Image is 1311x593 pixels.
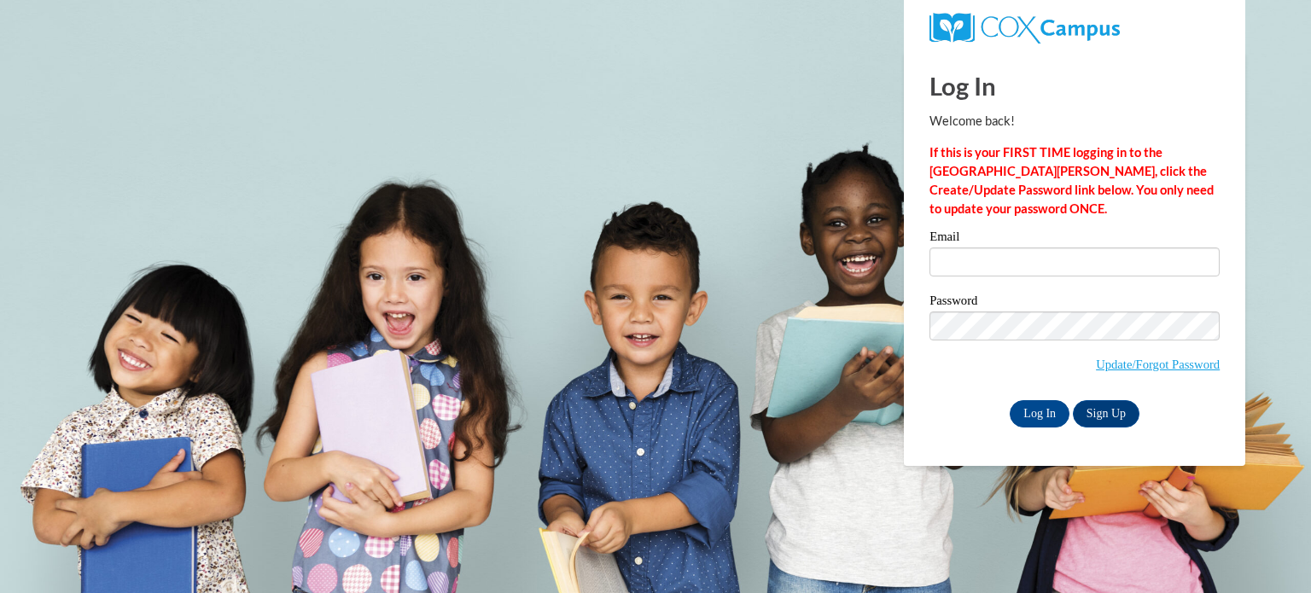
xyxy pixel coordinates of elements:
[929,145,1214,216] strong: If this is your FIRST TIME logging in to the [GEOGRAPHIC_DATA][PERSON_NAME], click the Create/Upd...
[1096,358,1220,371] a: Update/Forgot Password
[929,20,1120,34] a: COX Campus
[1010,400,1069,427] input: Log In
[1073,400,1139,427] a: Sign Up
[929,294,1220,311] label: Password
[929,68,1220,103] h1: Log In
[929,112,1220,131] p: Welcome back!
[929,13,1120,44] img: COX Campus
[929,230,1220,247] label: Email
